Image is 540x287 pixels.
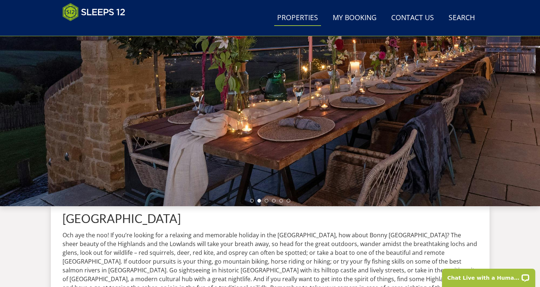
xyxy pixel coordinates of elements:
iframe: LiveChat chat widget [437,264,540,287]
h1: [GEOGRAPHIC_DATA] [63,212,478,225]
a: My Booking [330,10,379,26]
a: Search [446,10,478,26]
img: Sleeps 12 [63,3,125,21]
iframe: Customer reviews powered by Trustpilot [59,26,136,32]
a: Contact Us [388,10,437,26]
a: Properties [274,10,321,26]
